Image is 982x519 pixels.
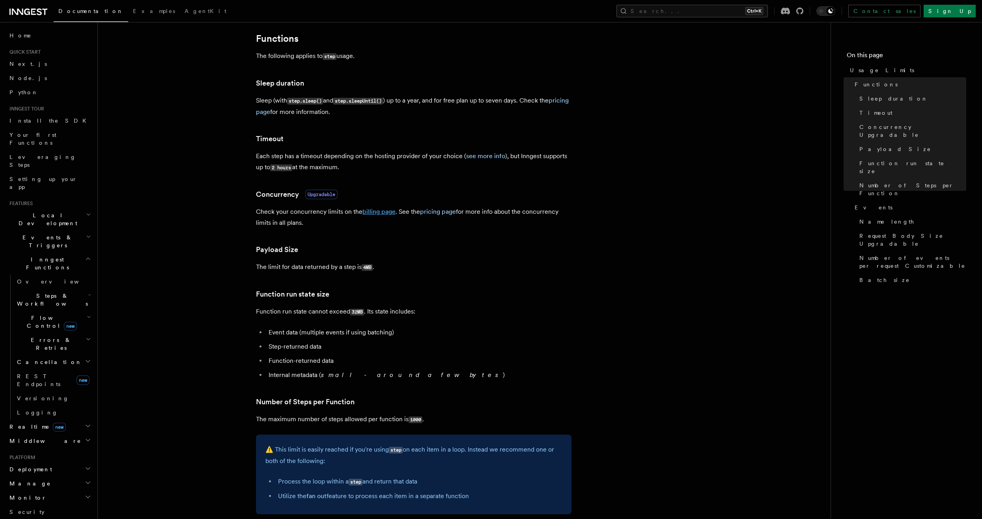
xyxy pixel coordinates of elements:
a: Usage Limits [847,63,966,77]
p: The maximum number of steps allowed per function is . [256,414,571,425]
a: fan out [306,492,327,500]
code: step [323,53,336,60]
button: Deployment [6,462,93,476]
p: The limit for data returned by a step is . [256,261,571,273]
span: Versioning [17,395,69,401]
span: Functions [855,80,898,88]
span: Install the SDK [9,118,91,124]
span: Local Development [6,211,86,227]
span: Next.js [9,61,47,67]
span: Overview [17,278,98,285]
a: Next.js [6,57,93,71]
span: Your first Functions [9,132,56,146]
span: Function run state size [859,159,966,175]
a: Functions [851,77,966,91]
span: Events & Triggers [6,233,86,249]
a: Events [851,200,966,215]
h4: On this page [847,50,966,63]
a: Leveraging Steps [6,150,93,172]
a: REST Endpointsnew [14,369,93,391]
span: Events [855,203,892,211]
span: new [77,375,90,385]
a: Your first Functions [6,128,93,150]
span: Usage Limits [850,66,914,74]
span: Manage [6,480,51,487]
code: 1000 [409,416,422,423]
span: Home [9,32,32,39]
a: see more info [466,152,505,160]
span: Examples [133,8,175,14]
span: AgentKit [185,8,226,14]
span: Errors & Retries [14,336,86,352]
span: Concurrency Upgradable [859,123,966,139]
a: AgentKit [180,2,231,21]
span: Realtime [6,423,66,431]
button: Cancellation [14,355,93,369]
code: step [389,447,403,454]
span: Inngest Functions [6,256,85,271]
a: Function run state size [856,156,966,178]
a: Overview [14,274,93,289]
span: Timeout [859,109,892,117]
p: Check your concurrency limits on the . See the for more info about the concurrency limits in all ... [256,206,571,228]
span: Documentation [58,8,123,14]
a: Batch size [856,273,966,287]
a: Sleep duration [856,91,966,106]
span: Node.js [9,75,47,81]
a: Number of events per request Customizable [856,251,966,273]
a: Versioning [14,391,93,405]
span: new [53,423,66,431]
button: Inngest Functions [6,252,93,274]
span: Upgradable [305,190,338,199]
button: Realtimenew [6,420,93,434]
a: Install the SDK [6,114,93,128]
span: Security [9,509,45,515]
span: REST Endpoints [17,373,60,387]
span: Sleep duration [859,95,928,103]
p: Each step has a timeout depending on the hosting provider of your choice ( ), but Inngest support... [256,151,571,173]
p: Sleep (with and ) up to a year, and for free plan up to seven days. Check the for more information. [256,95,571,118]
a: Node.js [6,71,93,85]
span: Platform [6,454,35,461]
span: Flow Control [14,314,87,330]
a: Examples [128,2,180,21]
div: Inngest Functions [6,274,93,420]
span: Monitor [6,494,47,502]
li: Utilize the feature to process each item in a separate function [276,491,562,502]
a: Payload Size [256,244,298,255]
a: Documentation [54,2,128,22]
button: Steps & Workflows [14,289,93,311]
span: Setting up your app [9,176,77,190]
a: Concurrency Upgradable [856,120,966,142]
a: Setting up your app [6,172,93,194]
span: Logging [17,409,58,416]
a: Number of Steps per Function [256,396,355,407]
a: Sign Up [924,5,976,17]
a: Logging [14,405,93,420]
code: step.sleepUntil() [333,98,383,105]
button: Monitor [6,491,93,505]
button: Toggle dark mode [816,6,835,16]
li: Function-returned data [266,355,571,366]
li: Step-returned data [266,341,571,352]
p: ⚠️ This limit is easily reached if you're using on each item in a loop. Instead we recommend one ... [265,444,562,467]
li: Event data (multiple events if using batching) [266,327,571,338]
a: Functions [256,33,299,44]
button: Flow Controlnew [14,311,93,333]
span: Request Body Size Upgradable [859,232,966,248]
code: 4MB [362,264,373,271]
span: Python [9,89,38,95]
a: pricing page [420,208,456,215]
button: Local Development [6,208,93,230]
a: Home [6,28,93,43]
li: Process the loop within a and return that data [276,476,562,487]
span: new [64,322,77,330]
em: small - around a few bytes [321,371,503,379]
span: Payload Size [859,145,931,153]
a: Name length [856,215,966,229]
a: Sleep duration [256,78,304,89]
button: Events & Triggers [6,230,93,252]
a: Payload Size [856,142,966,156]
span: Batch size [859,276,910,284]
code: 2 hours [270,164,292,171]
